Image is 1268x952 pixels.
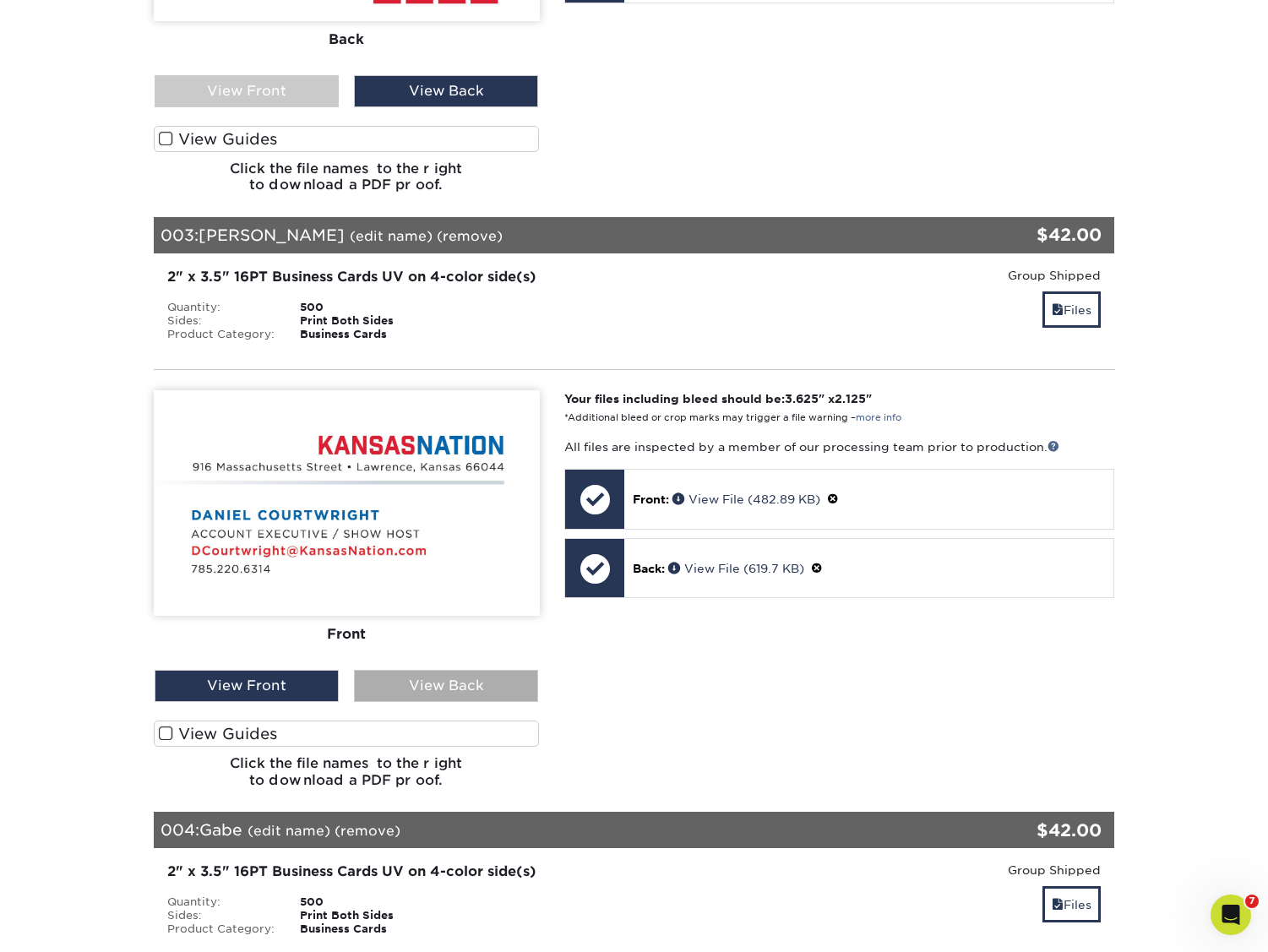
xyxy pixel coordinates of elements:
[437,228,503,244] a: (remove)
[633,562,665,575] span: Back:
[287,314,474,328] div: Print Both Sides
[155,670,339,702] div: View Front
[1052,303,1064,317] span: files
[633,492,669,506] span: Front:
[807,862,1102,879] div: Group Shipped
[1245,895,1259,908] span: 7
[199,820,242,839] span: Gabe
[154,721,540,747] label: View Guides
[955,222,1102,248] div: $42.00
[287,895,474,909] div: 500
[1042,886,1101,922] a: Files
[564,412,901,423] small: *Additional bleed or crop marks may trigger a file warning –
[354,75,538,107] div: View Back
[155,909,288,922] div: Sides:
[955,818,1102,843] div: $42.00
[564,438,1114,455] p: All files are inspected by a member of our processing team prior to production.
[155,301,288,314] div: Quantity:
[835,392,866,405] span: 2.125
[807,267,1102,284] div: Group Shipped
[354,670,538,702] div: View Back
[154,126,540,152] label: View Guides
[155,328,288,341] div: Product Category:
[1042,291,1101,328] a: Files
[287,301,474,314] div: 500
[564,392,872,405] strong: Your files including bleed should be: " x "
[287,909,474,922] div: Print Both Sides
[1211,895,1251,935] iframe: Intercom live chat
[154,812,955,849] div: 004:
[167,862,781,882] div: 2" x 3.5" 16PT Business Cards UV on 4-color side(s)
[155,895,288,909] div: Quantity:
[155,922,288,936] div: Product Category:
[1052,898,1064,911] span: files
[154,616,540,653] div: Front
[248,823,330,839] a: (edit name)
[350,228,433,244] a: (edit name)
[335,823,400,839] a: (remove)
[287,328,474,341] div: Business Cards
[668,562,804,575] a: View File (619.7 KB)
[785,392,819,405] span: 3.625
[167,267,781,287] div: 2" x 3.5" 16PT Business Cards UV on 4-color side(s)
[154,21,540,58] div: Back
[287,922,474,936] div: Business Cards
[672,492,820,506] a: View File (482.89 KB)
[155,75,339,107] div: View Front
[154,217,955,254] div: 003:
[155,314,288,328] div: Sides:
[154,160,540,206] h6: Click the file names to the right to download a PDF proof.
[856,412,901,423] a: more info
[154,755,540,801] h6: Click the file names to the right to download a PDF proof.
[199,226,345,244] span: [PERSON_NAME]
